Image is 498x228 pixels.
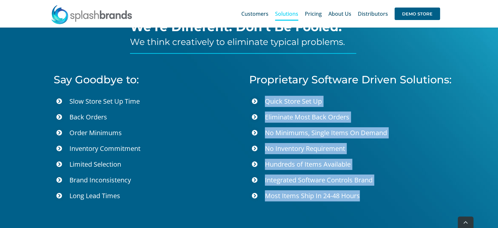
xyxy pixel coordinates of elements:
span: No Inventory Requirement [265,144,345,153]
a: Distributors [358,3,388,24]
span: Inventory Commitment [69,144,140,153]
span: Proprietary Software Driven Solutions: [249,73,452,86]
span: Limited Selection [69,160,121,169]
span: Pricing [305,11,322,16]
span: Brand Inconsistency [69,176,131,184]
span: No Minimums, Single Items On Demand [265,128,387,137]
span: Slow Store Set Up Time [69,97,140,106]
span: Distributors [358,11,388,16]
span: Customers [241,11,268,16]
img: SplashBrands.com Logo [51,5,133,24]
nav: Main Menu Sticky [241,3,440,24]
span: We think creatively to eliminate typical problems. [130,36,345,47]
span: Back Orders [69,113,107,121]
span: Eliminate Most Back Orders [265,113,349,121]
a: DEMO STORE [395,3,440,24]
span: Solutions [275,11,298,16]
span: Say Goodbye to: [54,73,139,86]
span: Hundreds of Items Available [265,160,351,169]
a: Customers [241,3,268,24]
span: DEMO STORE [395,8,440,20]
a: Pricing [305,3,322,24]
span: About Us [328,11,351,16]
span: Quick Store Set Up [265,97,322,106]
span: Order Minimums [69,128,122,137]
span: Long Lead Times [69,191,120,200]
span: Integrated Software Controls Brand [265,176,373,184]
span: Most Items Ship In 24-48 Hours [265,191,360,200]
